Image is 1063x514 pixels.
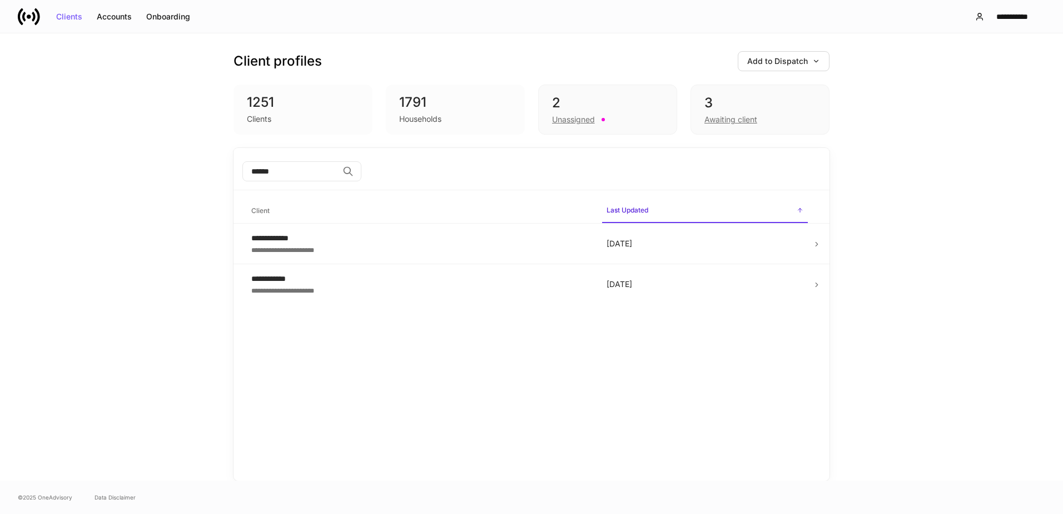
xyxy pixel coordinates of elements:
p: [DATE] [607,238,803,249]
div: Accounts [97,13,132,21]
p: [DATE] [607,279,803,290]
div: 3Awaiting client [691,85,829,135]
div: Unassigned [552,114,595,125]
button: Accounts [90,8,139,26]
div: Add to Dispatch [747,57,820,65]
button: Clients [49,8,90,26]
div: 2 [552,94,663,112]
div: Onboarding [146,13,190,21]
div: Households [399,113,441,125]
div: 1251 [247,93,359,111]
div: Clients [56,13,82,21]
div: 1791 [399,93,511,111]
h6: Last Updated [607,205,648,215]
h6: Client [251,205,270,216]
button: Add to Dispatch [738,51,829,71]
div: Awaiting client [704,114,757,125]
a: Data Disclaimer [95,493,136,502]
button: Onboarding [139,8,197,26]
h3: Client profiles [234,52,322,70]
span: Last Updated [602,199,808,223]
span: © 2025 OneAdvisory [18,493,72,502]
span: Client [247,200,593,223]
div: 3 [704,94,816,112]
div: Clients [247,113,271,125]
div: 2Unassigned [538,85,677,135]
